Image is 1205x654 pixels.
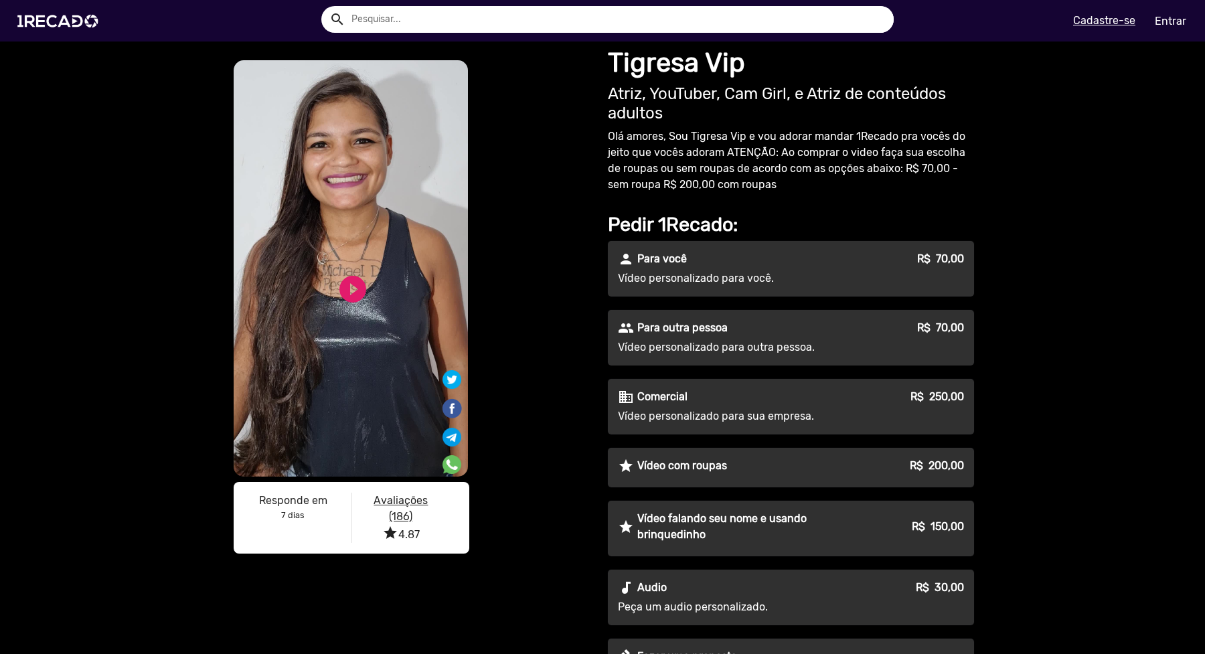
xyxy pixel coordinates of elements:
[281,510,305,520] b: 7 dias
[329,11,345,27] mat-icon: Example home icon
[637,251,687,267] p: Para você
[618,580,634,596] mat-icon: audiotrack
[618,339,860,355] p: Vídeo personalizado para outra pessoa.
[443,455,461,474] img: Compartilhe no whatsapp
[234,60,468,477] video: S1RECADO vídeos dedicados para fãs e empresas
[1073,14,1135,27] u: Cadastre-se
[244,493,341,509] p: Responde em
[441,398,463,419] img: Compartilhe no facebook
[618,408,860,424] p: Vídeo personalizado para sua empresa.
[325,7,348,30] button: Example home icon
[608,213,974,236] h2: Pedir 1Recado:
[910,389,964,405] p: R$ 250,00
[618,389,634,405] mat-icon: business
[608,129,974,193] p: Olá amores, Sou Tigresa Vip e vou adorar mandar 1Recado pra vocês do jeito que vocês adoram ATENÇ...
[637,458,727,474] p: Vídeo com roupas
[443,373,461,386] i: Share on Twitter
[910,458,964,474] p: R$ 200,00
[1146,9,1195,33] a: Entrar
[443,453,461,466] i: Share on WhatsApp
[618,519,634,535] mat-icon: star
[608,47,974,79] h1: Tigresa Vip
[382,525,398,541] i: star
[917,251,964,267] p: R$ 70,00
[637,389,688,405] p: Comercial
[608,84,974,123] h2: Atriz, YouTuber, Cam Girl, e Atriz de conteúdos adultos
[637,511,860,543] p: Vídeo falando seu nome e usando brinquedinho
[912,519,964,535] p: R$ 150,00
[443,426,461,438] i: Share on Telegram
[618,270,860,287] p: Vídeo personalizado para você.
[917,320,964,336] p: R$ 70,00
[618,320,634,336] mat-icon: people
[341,6,894,33] input: Pesquisar...
[337,273,369,305] a: play_circle_filled
[618,251,634,267] mat-icon: person
[441,397,463,410] i: Share on Facebook
[637,320,728,336] p: Para outra pessoa
[637,580,667,596] p: Audio
[916,580,964,596] p: R$ 30,00
[374,494,428,523] u: Avaliações (186)
[382,528,420,541] span: 4.87
[618,599,860,615] p: Peça um audio personalizado.
[443,370,461,389] img: Compartilhe no twitter
[443,428,461,446] img: Compartilhe no telegram
[618,458,634,474] mat-icon: star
